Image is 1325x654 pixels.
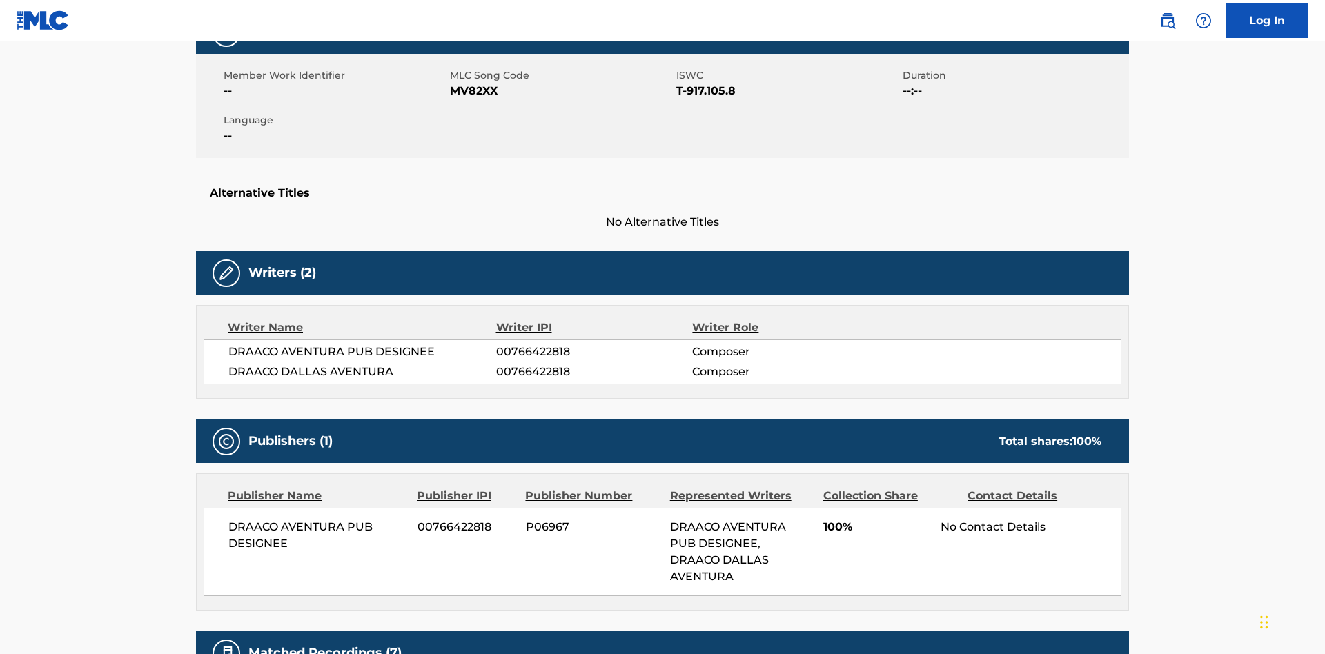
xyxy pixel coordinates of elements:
[676,83,899,99] span: T-917.105.8
[692,364,871,380] span: Composer
[903,83,1126,99] span: --:--
[17,10,70,30] img: MLC Logo
[670,488,813,504] div: Represented Writers
[418,519,516,535] span: 00766422818
[248,433,333,449] h5: Publishers (1)
[228,319,496,336] div: Writer Name
[1154,7,1181,34] a: Public Search
[999,433,1101,450] div: Total shares:
[692,319,871,336] div: Writer Role
[224,113,446,128] span: Language
[450,83,673,99] span: MV82XX
[823,488,957,504] div: Collection Share
[525,488,659,504] div: Publisher Number
[1159,12,1176,29] img: search
[228,488,406,504] div: Publisher Name
[417,488,515,504] div: Publisher IPI
[496,319,693,336] div: Writer IPI
[224,83,446,99] span: --
[968,488,1101,504] div: Contact Details
[1195,12,1212,29] img: help
[903,68,1126,83] span: Duration
[228,519,407,552] span: DRAACO AVENTURA PUB DESIGNEE
[228,344,496,360] span: DRAACO AVENTURA PUB DESIGNEE
[248,265,316,281] h5: Writers (2)
[196,214,1129,230] span: No Alternative Titles
[670,520,786,583] span: DRAACO AVENTURA PUB DESIGNEE, DRAACO DALLAS AVENTURA
[450,68,673,83] span: MLC Song Code
[228,364,496,380] span: DRAACO DALLAS AVENTURA
[496,364,692,380] span: 00766422818
[496,344,692,360] span: 00766422818
[1190,7,1217,34] div: Help
[676,68,899,83] span: ISWC
[526,519,660,535] span: P06967
[1260,602,1268,643] div: Drag
[218,433,235,450] img: Publishers
[1072,435,1101,448] span: 100 %
[941,519,1121,535] div: No Contact Details
[823,519,930,535] span: 100%
[1226,3,1308,38] a: Log In
[218,265,235,281] img: Writers
[692,344,871,360] span: Composer
[224,128,446,144] span: --
[1256,588,1325,654] iframe: Chat Widget
[224,68,446,83] span: Member Work Identifier
[210,186,1115,200] h5: Alternative Titles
